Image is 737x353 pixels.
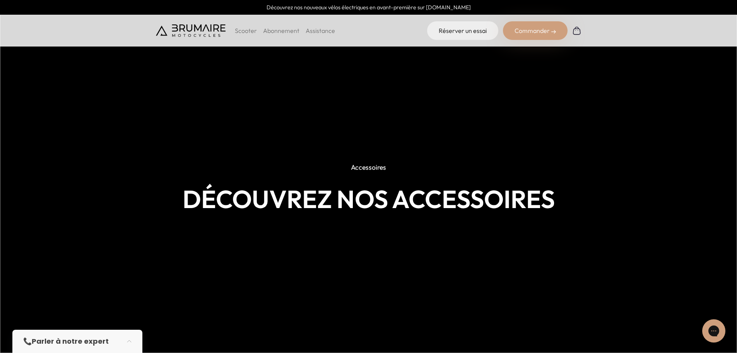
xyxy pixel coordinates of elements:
p: Scooter [235,26,257,35]
p: Accessoires [345,159,392,176]
a: Assistance [306,27,335,34]
img: Brumaire Motocycles [156,24,226,37]
h1: Découvrez nos accessoires [156,185,581,214]
img: right-arrow-2.png [551,29,556,34]
div: Commander [503,21,568,40]
a: Abonnement [263,27,299,34]
img: Panier [572,26,581,35]
iframe: Gorgias live chat messenger [698,317,729,345]
a: Réserver un essai [427,21,498,40]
